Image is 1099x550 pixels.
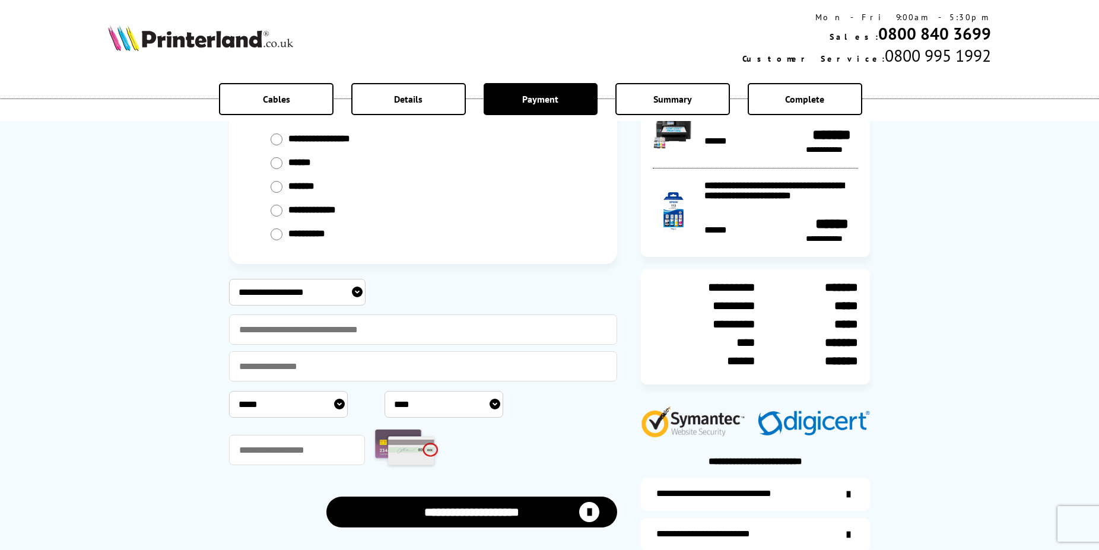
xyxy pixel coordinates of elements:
[641,478,870,511] a: additional-ink
[742,53,885,64] span: Customer Service:
[394,93,423,105] span: Details
[522,93,558,105] span: Payment
[785,93,824,105] span: Complete
[653,93,692,105] span: Summary
[108,25,293,51] img: Printerland Logo
[830,31,878,42] span: Sales:
[878,23,991,44] a: 0800 840 3699
[742,12,991,23] div: Mon - Fri 9:00am - 5:30pm
[263,93,290,105] span: Cables
[885,44,991,66] span: 0800 995 1992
